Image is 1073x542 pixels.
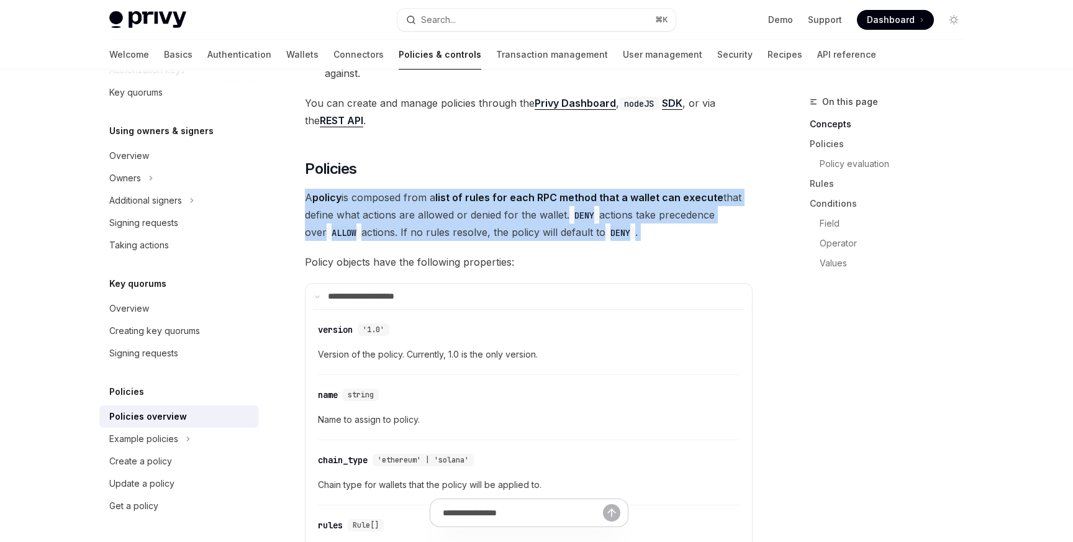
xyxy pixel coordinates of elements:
a: API reference [817,40,876,70]
a: Policies overview [99,405,258,428]
code: ALLOW [327,226,361,240]
div: Create a policy [109,454,172,469]
a: Dashboard [857,10,934,30]
a: Security [717,40,753,70]
div: Overview [109,148,149,163]
a: Update a policy [99,472,258,495]
a: Policies [810,134,974,154]
code: DENY [569,209,599,222]
a: Transaction management [496,40,608,70]
a: Signing requests [99,212,258,234]
div: Example policies [109,431,178,446]
img: light logo [109,11,186,29]
button: Toggle dark mode [944,10,964,30]
button: Example policies [99,428,258,450]
button: Send message [603,504,620,522]
code: nodeJS [619,97,659,111]
div: version [318,323,353,336]
span: Version of the policy. Currently, 1.0 is the only version. [318,347,740,362]
a: Privy Dashboard [535,97,616,110]
a: Create a policy [99,450,258,472]
span: string [348,390,374,400]
a: Rules [810,174,974,194]
a: Wallets [286,40,319,70]
span: Chain type for wallets that the policy will be applied to. [318,477,740,492]
a: Concepts [810,114,974,134]
div: Taking actions [109,238,169,253]
a: Key quorums [99,81,258,104]
a: Support [808,14,842,26]
a: Conditions [810,194,974,214]
div: Signing requests [109,215,178,230]
a: REST API [320,114,363,127]
h5: Policies [109,384,144,399]
span: You can create and manage policies through the , , or via the . [305,94,753,129]
button: Additional signers [99,189,258,212]
a: Overview [99,297,258,320]
a: Values [810,253,974,273]
div: Signing requests [109,346,178,361]
a: Field [810,214,974,233]
span: ⌘ K [655,15,668,25]
a: Demo [768,14,793,26]
span: Name to assign to policy. [318,412,740,427]
span: A is composed from a that define what actions are allowed or denied for the wallet. actions take ... [305,189,753,241]
a: Taking actions [99,234,258,256]
a: Welcome [109,40,149,70]
button: Owners [99,167,258,189]
div: Additional signers [109,193,182,208]
div: Policies overview [109,409,187,424]
span: Dashboard [867,14,915,26]
div: Get a policy [109,499,158,513]
a: Policies & controls [399,40,481,70]
a: Signing requests [99,342,258,364]
div: Owners [109,171,141,186]
div: Key quorums [109,85,163,100]
a: Connectors [333,40,384,70]
strong: list of rules for each RPC method that a wallet can execute [435,191,723,204]
a: SDK [662,97,682,110]
a: Overview [99,145,258,167]
div: Update a policy [109,476,174,491]
div: name [318,389,338,401]
a: Creating key quorums [99,320,258,342]
span: On this page [822,94,878,109]
input: Ask a question... [443,499,603,526]
a: Basics [164,40,192,70]
div: Search... [421,12,456,27]
a: Policy evaluation [810,154,974,174]
a: Authentication [207,40,271,70]
div: Overview [109,301,149,316]
a: Operator [810,233,974,253]
a: Get a policy [99,495,258,517]
h5: Using owners & signers [109,124,214,138]
strong: policy [312,191,342,204]
a: User management [623,40,702,70]
h5: Key quorums [109,276,166,291]
span: Policy objects have the following properties: [305,253,753,271]
span: 'ethereum' | 'solana' [378,455,469,465]
button: Search...⌘K [397,9,676,31]
code: DENY [605,226,635,240]
div: Creating key quorums [109,323,200,338]
span: Policies [305,159,356,179]
span: '1.0' [363,325,384,335]
div: chain_type [318,454,368,466]
a: Recipes [767,40,802,70]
